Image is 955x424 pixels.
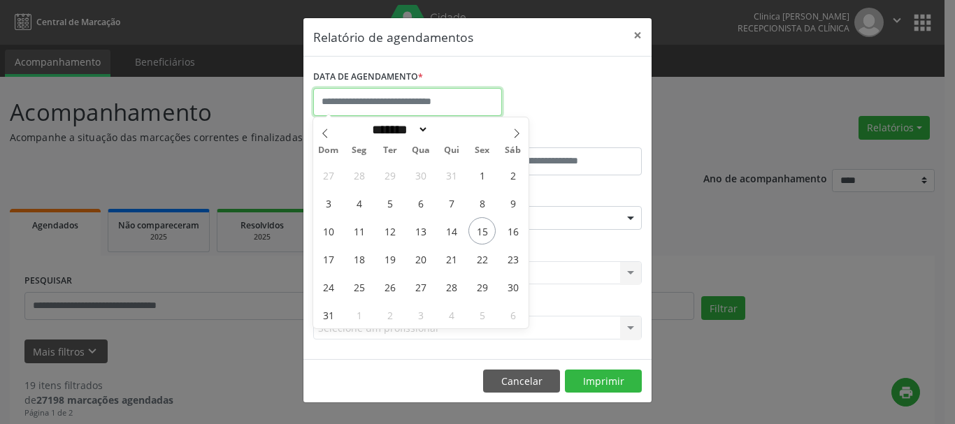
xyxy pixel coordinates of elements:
label: DATA DE AGENDAMENTO [313,66,423,88]
span: Julho 31, 2025 [438,161,465,189]
span: Agosto 21, 2025 [438,245,465,272]
span: Agosto 13, 2025 [407,217,434,244]
span: Agosto 18, 2025 [345,245,373,272]
span: Agosto 11, 2025 [345,217,373,244]
span: Agosto 26, 2025 [376,273,403,300]
span: Agosto 14, 2025 [438,217,465,244]
span: Sáb [498,146,529,155]
span: Seg [344,146,375,155]
span: Agosto 17, 2025 [315,245,342,272]
span: Setembro 2, 2025 [376,301,403,328]
span: Sex [467,146,498,155]
span: Agosto 30, 2025 [499,273,526,300]
span: Agosto 27, 2025 [407,273,434,300]
span: Dom [313,146,344,155]
span: Agosto 28, 2025 [438,273,465,300]
span: Agosto 10, 2025 [315,217,342,244]
button: Imprimir [565,370,642,393]
select: Month [367,122,429,137]
span: Agosto 16, 2025 [499,217,526,244]
span: Setembro 5, 2025 [468,301,496,328]
span: Agosto 3, 2025 [315,189,342,217]
span: Agosto 5, 2025 [376,189,403,217]
span: Ter [375,146,405,155]
span: Setembro 1, 2025 [345,301,373,328]
span: Agosto 25, 2025 [345,273,373,300]
span: Setembro 6, 2025 [499,301,526,328]
span: Agosto 19, 2025 [376,245,403,272]
span: Agosto 31, 2025 [315,301,342,328]
span: Agosto 12, 2025 [376,217,403,244]
span: Agosto 15, 2025 [468,217,496,244]
span: Agosto 29, 2025 [468,273,496,300]
span: Agosto 9, 2025 [499,189,526,217]
span: Agosto 7, 2025 [438,189,465,217]
span: Agosto 6, 2025 [407,189,434,217]
h5: Relatório de agendamentos [313,28,473,46]
span: Agosto 22, 2025 [468,245,496,272]
span: Agosto 23, 2025 [499,245,526,272]
span: Julho 28, 2025 [345,161,373,189]
span: Qui [436,146,467,155]
span: Setembro 4, 2025 [438,301,465,328]
span: Setembro 3, 2025 [407,301,434,328]
span: Julho 29, 2025 [376,161,403,189]
input: Year [429,122,475,137]
span: Agosto 20, 2025 [407,245,434,272]
span: Agosto 2, 2025 [499,161,526,189]
span: Agosto 1, 2025 [468,161,496,189]
label: ATÉ [481,126,642,147]
span: Agosto 4, 2025 [345,189,373,217]
span: Qua [405,146,436,155]
span: Julho 30, 2025 [407,161,434,189]
span: Agosto 24, 2025 [315,273,342,300]
button: Cancelar [483,370,560,393]
button: Close [624,18,652,52]
span: Agosto 8, 2025 [468,189,496,217]
span: Julho 27, 2025 [315,161,342,189]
